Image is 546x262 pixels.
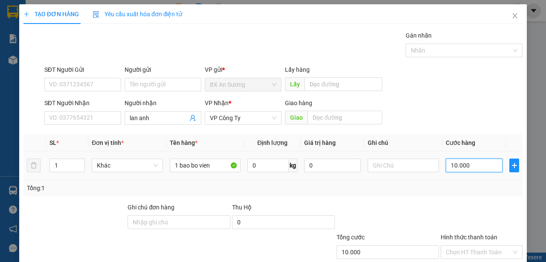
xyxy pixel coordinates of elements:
th: Ghi chú [364,135,442,151]
input: Ghi chú đơn hàng [128,215,230,229]
span: close [511,12,518,19]
span: Giao hàng [285,100,312,106]
span: Giao [285,111,308,124]
span: Đơn vị tính [92,139,124,146]
input: Dọc đường [308,111,382,124]
input: Dọc đường [305,77,382,91]
span: plus [510,162,519,169]
span: Tên hàng [170,139,197,146]
label: Gán nhãn [406,32,432,39]
span: SL [49,139,56,146]
span: plus [23,11,29,17]
button: delete [27,159,41,172]
button: Close [503,4,527,28]
input: Ghi Chú [368,159,439,172]
div: SĐT Người Gửi [44,65,121,74]
label: Hình thức thanh toán [441,234,497,241]
span: Khác [97,159,158,172]
span: TẠO ĐƠN HÀNG [23,11,79,18]
div: Người nhận [125,98,201,108]
div: Người gửi [125,65,201,74]
span: BX An Sương [210,78,276,91]
span: VP Nhận [205,100,229,106]
span: kg [289,159,297,172]
input: 0 [304,159,361,172]
span: Lấy [285,77,305,91]
img: icon [93,11,99,18]
span: Cước hàng [446,139,475,146]
span: user-add [189,115,196,121]
span: Định lượng [257,139,288,146]
div: SĐT Người Nhận [44,98,121,108]
label: Ghi chú đơn hàng [128,204,174,211]
span: Lấy hàng [285,66,310,73]
span: Tổng cước [337,234,365,241]
span: Thu Hộ [232,204,252,211]
span: Giá trị hàng [304,139,336,146]
div: Tổng: 1 [27,183,212,193]
div: VP gửi [205,65,282,74]
span: VP Công Ty [210,112,276,124]
span: Yêu cầu xuất hóa đơn điện tử [93,11,183,18]
button: plus [509,159,519,172]
input: VD: Bàn, Ghế [170,159,241,172]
